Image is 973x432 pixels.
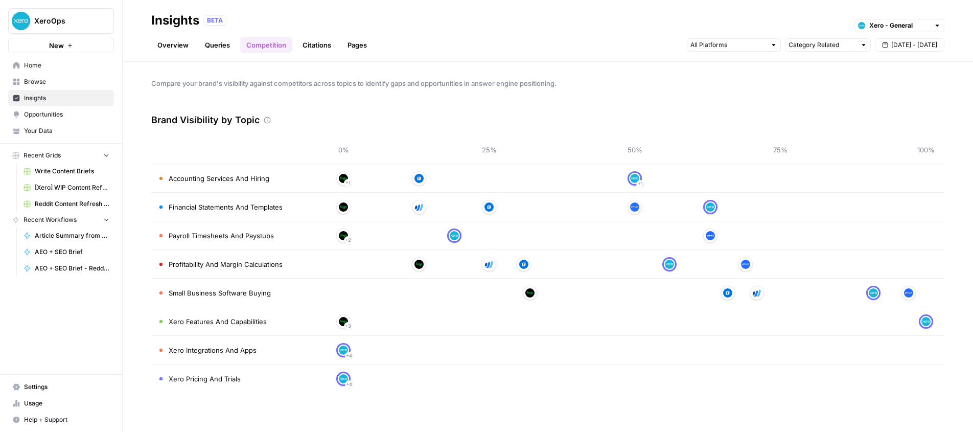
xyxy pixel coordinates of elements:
a: [Xero] WIP Content Refresh [19,179,114,196]
span: AEO + SEO Brief - Reddit Test [35,264,109,273]
a: Settings [8,379,114,395]
button: Help + Support [8,412,114,428]
span: Accounting Services And Hiring [169,173,269,184]
span: Recent Workflows [24,215,77,224]
button: New [8,38,114,53]
span: [DATE] - [DATE] [891,40,937,50]
span: + 3 [345,321,351,331]
span: Your Data [24,126,109,135]
span: Compare your brand's visibility against competitors across topics to identify gaps and opportunit... [151,78,944,88]
span: New [49,40,64,51]
img: 1ja02v94rdqv9sucbchsk7k120f6 [519,260,528,269]
span: Xero Features And Capabilities [169,316,267,327]
a: AEO + SEO Brief - Reddit Test [19,260,114,277]
span: 0% [333,145,354,155]
span: + 4 [346,351,352,361]
img: ezwwuxbbk279g28v6vc0jrol6fr6 [339,202,348,212]
a: Browse [8,74,114,90]
img: t66ivm8gxseh8di5l94d7bcs3okx [706,231,715,240]
span: Home [24,61,109,70]
input: All Platforms [690,40,766,50]
input: Xero - General [869,20,930,31]
img: h2djpcrz2jd7xzxmeocvz215jy5n [414,202,424,212]
img: wbynuzzq6lj3nzxpt1e3y1j7uzng [706,202,715,212]
span: 100% [916,145,936,155]
img: wbynuzzq6lj3nzxpt1e3y1j7uzng [921,317,931,326]
img: h2djpcrz2jd7xzxmeocvz215jy5n [752,288,761,298]
span: + 1 [638,179,643,189]
img: XeroOps Logo [12,12,30,30]
a: Queries [199,37,236,53]
div: Insights [151,12,199,29]
span: Xero Pricing And Trials [169,374,241,384]
a: AEO + SEO Brief [19,244,114,260]
span: 25% [479,145,499,155]
a: Article Summary from Google Docs [19,228,114,244]
span: Article Summary from Google Docs [35,231,109,240]
span: Usage [24,399,109,408]
a: Citations [296,37,337,53]
span: Financial Statements And Templates [169,202,283,212]
img: ezwwuxbbk279g28v6vc0jrol6fr6 [339,317,348,326]
span: Opportunities [24,110,109,119]
span: AEO + SEO Brief [35,247,109,257]
a: Competition [240,37,292,53]
span: Help + Support [24,415,109,424]
img: wbynuzzq6lj3nzxpt1e3y1j7uzng [339,346,348,355]
a: Insights [8,90,114,106]
button: Recent Grids [8,148,114,163]
img: t66ivm8gxseh8di5l94d7bcs3okx [630,202,639,212]
span: Reddit Content Refresh - Single URL [35,199,109,209]
span: Settings [24,382,109,392]
button: Workspace: XeroOps [8,8,114,34]
img: h2djpcrz2jd7xzxmeocvz215jy5n [484,260,494,269]
img: ezwwuxbbk279g28v6vc0jrol6fr6 [339,174,348,183]
span: Xero Integrations And Apps [169,345,257,355]
a: Pages [341,37,373,53]
a: Overview [151,37,195,53]
span: [Xero] WIP Content Refresh [35,183,109,192]
span: Profitability And Margin Calculations [169,259,283,269]
input: Category Related [789,40,856,50]
span: Browse [24,77,109,86]
span: Insights [24,94,109,103]
h3: Brand Visibility by Topic [151,113,260,127]
span: 75% [770,145,791,155]
img: wbynuzzq6lj3nzxpt1e3y1j7uzng [869,288,878,298]
img: ezwwuxbbk279g28v6vc0jrol6fr6 [339,231,348,240]
img: t66ivm8gxseh8di5l94d7bcs3okx [741,260,750,269]
img: 1ja02v94rdqv9sucbchsk7k120f6 [414,174,424,183]
span: 50% [624,145,645,155]
a: Reddit Content Refresh - Single URL [19,196,114,212]
a: Write Content Briefs [19,163,114,179]
a: Opportunities [8,106,114,123]
button: Recent Workflows [8,212,114,228]
span: Payroll Timesheets And Paystubs [169,231,274,241]
span: + 4 [346,379,352,390]
img: wbynuzzq6lj3nzxpt1e3y1j7uzng [450,231,459,240]
a: Your Data [8,123,114,139]
a: Home [8,57,114,74]
img: wbynuzzq6lj3nzxpt1e3y1j7uzng [339,374,348,383]
span: XeroOps [34,16,96,26]
img: 1ja02v94rdqv9sucbchsk7k120f6 [484,202,494,212]
img: ezwwuxbbk279g28v6vc0jrol6fr6 [525,288,535,298]
span: Write Content Briefs [35,167,109,176]
span: + 2 [345,235,351,245]
div: BETA [203,15,226,26]
span: Recent Grids [24,151,61,160]
span: + 1 [345,178,351,188]
a: Usage [8,395,114,412]
img: ezwwuxbbk279g28v6vc0jrol6fr6 [414,260,424,269]
img: wbynuzzq6lj3nzxpt1e3y1j7uzng [665,260,674,269]
span: Small Business Software Buying [169,288,271,298]
img: t66ivm8gxseh8di5l94d7bcs3okx [904,288,913,298]
img: wbynuzzq6lj3nzxpt1e3y1j7uzng [630,174,639,183]
img: 1ja02v94rdqv9sucbchsk7k120f6 [723,288,732,298]
button: [DATE] - [DATE] [875,38,944,52]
